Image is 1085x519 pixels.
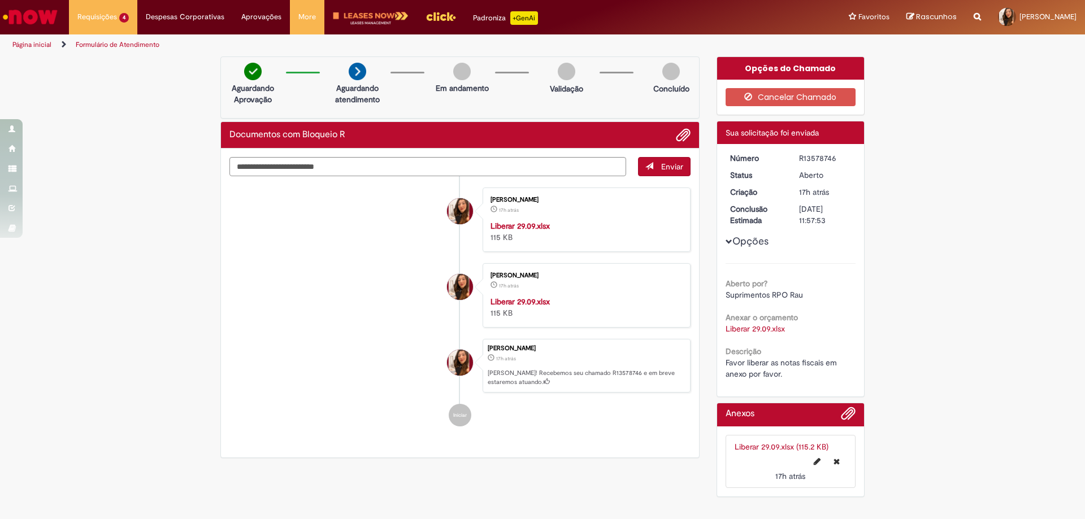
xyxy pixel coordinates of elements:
[1,6,59,28] img: ServiceNow
[722,203,791,226] dt: Conclusão Estimada
[229,157,626,176] textarea: Digite sua mensagem aqui...
[488,345,684,352] div: [PERSON_NAME]
[726,290,803,300] span: Suprimentos RPO Rau
[662,63,680,80] img: img-circle-grey.png
[436,82,489,94] p: Em andamento
[426,8,456,25] img: click_logo_yellow_360x200.png
[726,357,839,379] span: Favor liberar as notas fiscais em anexo por favor.
[491,197,679,203] div: [PERSON_NAME]
[491,220,679,243] div: 115 KB
[653,83,689,94] p: Concluído
[488,369,684,386] p: [PERSON_NAME]! Recebemos seu chamado R13578746 e em breve estaremos atuando.
[799,169,852,181] div: Aberto
[499,282,519,289] time: 29/09/2025 17:55:00
[447,274,473,300] div: Thais Santos Toro Melani
[119,13,129,23] span: 4
[229,176,691,438] ul: Histórico de tíquete
[661,162,683,172] span: Enviar
[491,296,550,307] a: Liberar 29.09.xlsx
[775,471,805,481] time: 29/09/2025 17:56:26
[510,11,538,25] p: +GenAi
[827,452,847,470] button: Excluir Liberar 29.09.xlsx
[499,282,519,289] span: 17h atrás
[225,82,280,105] p: Aguardando Aprovação
[496,355,516,362] span: 17h atrás
[807,452,827,470] button: Editar nome de arquivo Liberar 29.09.xlsx
[499,207,519,213] span: 17h atrás
[906,12,957,23] a: Rascunhos
[726,88,856,106] button: Cancelar Chamado
[726,346,761,356] b: Descrição
[726,312,798,322] b: Anexar o orçamento
[229,130,345,140] h2: Documentos com Bloqueio R Histórico de tíquete
[77,11,117,23] span: Requisições
[229,339,691,393] li: Thais Santos Toro Melani
[726,278,767,289] b: Aberto por?
[799,203,852,226] div: [DATE] 11:57:53
[298,11,316,23] span: More
[676,128,691,142] button: Adicionar anexos
[76,40,159,49] a: Formulário de Atendimento
[726,324,785,334] a: Download de Liberar 29.09.xlsx
[722,186,791,198] dt: Criação
[550,83,583,94] p: Validação
[491,221,550,231] a: Liberar 29.09.xlsx
[447,198,473,224] div: Thais Santos Toro Melani
[244,63,262,80] img: check-circle-green.png
[722,169,791,181] dt: Status
[349,63,366,80] img: arrow-next.png
[496,355,516,362] time: 29/09/2025 17:57:48
[775,471,805,481] span: 17h atrás
[858,11,889,23] span: Favoritos
[491,272,679,279] div: [PERSON_NAME]
[726,128,819,138] span: Sua solicitação foi enviada
[799,152,852,164] div: R13578746
[558,63,575,80] img: img-circle-grey.png
[333,11,409,25] img: logo-leases-transp-branco.png
[638,157,691,176] button: Enviar
[799,186,852,198] div: 29/09/2025 17:57:48
[726,409,754,419] h2: Anexos
[916,11,957,22] span: Rascunhos
[799,187,829,197] time: 29/09/2025 17:57:48
[473,11,538,25] div: Padroniza
[447,350,473,376] div: Thais Santos Toro Melani
[499,207,519,213] time: 29/09/2025 17:56:26
[841,406,856,426] button: Adicionar anexos
[330,82,385,105] p: Aguardando atendimento
[241,11,281,23] span: Aprovações
[735,442,828,452] a: Liberar 29.09.xlsx (115.2 KB)
[12,40,51,49] a: Página inicial
[799,187,829,197] span: 17h atrás
[491,296,679,319] div: 115 KB
[722,152,791,164] dt: Número
[8,34,715,55] ul: Trilhas de página
[453,63,471,80] img: img-circle-grey.png
[146,11,224,23] span: Despesas Corporativas
[717,57,865,80] div: Opções do Chamado
[1019,12,1077,21] span: [PERSON_NAME]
